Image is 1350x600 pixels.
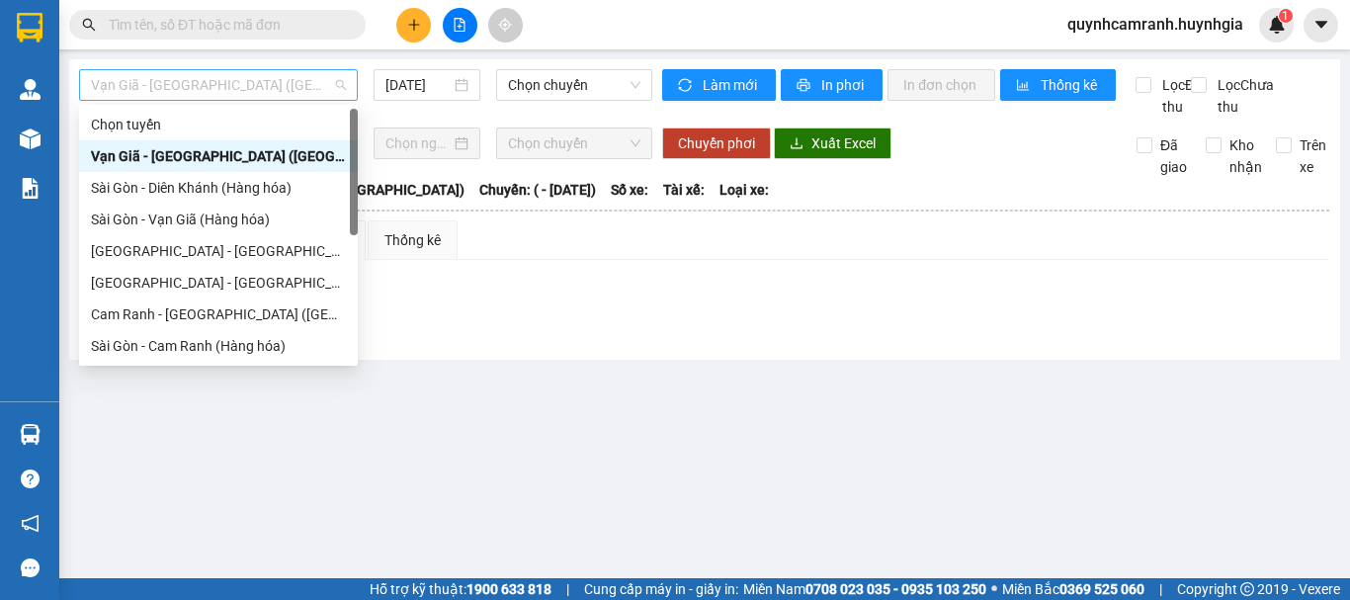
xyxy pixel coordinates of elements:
[21,470,40,488] span: question-circle
[1292,134,1334,178] span: Trên xe
[79,235,358,267] div: Ninh Hòa - Sài Gòn (Hàng hóa)
[663,179,705,201] span: Tài xế:
[21,514,40,533] span: notification
[508,70,640,100] span: Chọn chuyến
[1016,78,1033,94] span: bar-chart
[498,18,512,32] span: aim
[453,18,466,32] span: file-add
[169,19,216,40] span: Nhận:
[384,229,441,251] div: Thống kê
[991,585,997,593] span: ⚪️
[109,14,342,36] input: Tìm tên, số ĐT hoặc mã đơn
[508,129,640,158] span: Chọn chuyến
[774,128,891,159] button: downloadXuất Excel
[1052,12,1259,37] span: quynhcamranh.huynhgia
[91,303,346,325] div: Cam Ranh - [GEOGRAPHIC_DATA] ([GEOGRAPHIC_DATA])
[407,18,421,32] span: plus
[1282,9,1289,23] span: 1
[1240,582,1254,596] span: copyright
[1059,581,1144,597] strong: 0369 525 060
[370,578,551,600] span: Hỗ trợ kỹ thuật:
[662,128,771,159] button: Chuyển phơi
[91,335,346,357] div: Sài Gòn - Cam Ranh (Hàng hóa)
[169,41,307,64] div: tuấn
[887,69,995,101] button: In đơn chọn
[17,64,155,92] div: 0368782849
[611,179,648,201] span: Số xe:
[385,132,451,154] input: Chọn ngày
[566,578,569,600] span: |
[21,558,40,577] span: message
[166,104,309,152] div: 140.000
[91,272,346,294] div: [GEOGRAPHIC_DATA] - [GEOGRAPHIC_DATA] ([GEOGRAPHIC_DATA])
[1041,74,1100,96] span: Thống kê
[1312,16,1330,34] span: caret-down
[1000,69,1116,101] button: bar-chartThống kê
[20,178,41,199] img: solution-icon
[396,8,431,43] button: plus
[79,299,358,330] div: Cam Ranh - Sài Gòn (Hàng Hóa)
[17,41,155,64] div: chú bộ
[17,19,47,40] span: Gửi:
[488,8,523,43] button: aim
[82,18,96,32] span: search
[79,109,358,140] div: Chọn tuyến
[91,70,346,100] span: Vạn Giã - Sài Gòn (Hàng hóa)
[1210,74,1277,118] span: Lọc Chưa thu
[91,177,346,199] div: Sài Gòn - Diên Khánh (Hàng hóa)
[1279,9,1293,23] sup: 1
[781,69,883,101] button: printerIn phơi
[20,79,41,100] img: warehouse-icon
[385,74,451,96] input: 11/09/2025
[166,104,209,150] span: Chưa thu :
[79,330,358,362] div: Sài Gòn - Cam Ranh (Hàng hóa)
[703,74,760,96] span: Làm mới
[662,69,776,101] button: syncLàm mới
[1222,134,1270,178] span: Kho nhận
[821,74,867,96] span: In phơi
[20,424,41,445] img: warehouse-icon
[169,17,307,41] div: Quận 5
[443,8,477,43] button: file-add
[91,114,346,135] div: Chọn tuyến
[1152,134,1195,178] span: Đã giao
[79,204,358,235] div: Sài Gòn - Vạn Giã (Hàng hóa)
[79,267,358,299] div: Sài Gòn - Ninh Hòa (Hàng hóa)
[1268,16,1286,34] img: icon-new-feature
[17,17,155,41] div: Cam Ranh
[91,209,346,230] div: Sài Gòn - Vạn Giã (Hàng hóa)
[719,179,769,201] span: Loại xe:
[169,64,307,92] div: 0392791090
[479,179,596,201] span: Chuyến: ( - [DATE])
[466,581,551,597] strong: 1900 633 818
[797,78,813,94] span: printer
[743,578,986,600] span: Miền Nam
[17,13,42,43] img: logo-vxr
[1304,8,1338,43] button: caret-down
[805,581,986,597] strong: 0708 023 035 - 0935 103 250
[91,145,346,167] div: Vạn Giã - [GEOGRAPHIC_DATA] ([GEOGRAPHIC_DATA])
[91,240,346,262] div: [GEOGRAPHIC_DATA] - [GEOGRAPHIC_DATA] (Hàng hóa)
[1159,578,1162,600] span: |
[79,172,358,204] div: Sài Gòn - Diên Khánh (Hàng hóa)
[1154,74,1206,118] span: Lọc Đã thu
[678,78,695,94] span: sync
[20,129,41,149] img: warehouse-icon
[1002,578,1144,600] span: Miền Bắc
[584,578,738,600] span: Cung cấp máy in - giấy in:
[79,140,358,172] div: Vạn Giã - Sài Gòn (Hàng hóa)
